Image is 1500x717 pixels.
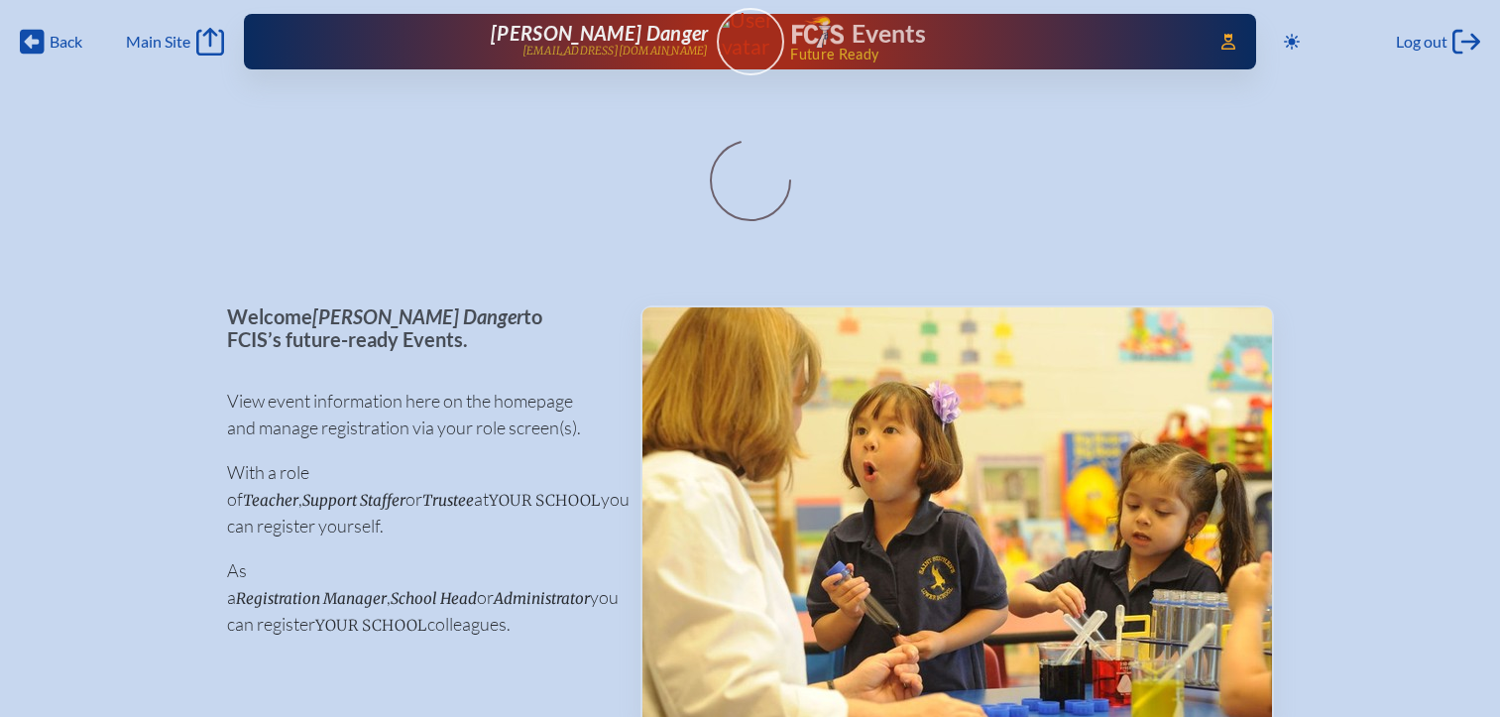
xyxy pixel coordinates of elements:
span: Teacher [243,491,298,510]
span: Back [50,32,82,52]
span: your school [489,491,601,510]
div: FCIS Events — Future ready [792,16,1194,61]
p: View event information here on the homepage and manage registration via your role screen(s). [227,388,609,441]
span: Log out [1396,32,1447,52]
span: Trustee [422,491,474,510]
p: With a role of , or at you can register yourself. [227,459,609,539]
img: User Avatar [708,7,792,60]
span: Support Staffer [302,491,405,510]
a: Main Site [126,28,223,56]
p: As a , or you can register colleagues. [227,557,609,638]
span: School Head [391,589,477,608]
span: your school [315,616,427,635]
span: Main Site [126,32,190,52]
p: [EMAIL_ADDRESS][DOMAIN_NAME] [522,45,709,58]
p: Welcome to FCIS’s future-ready Events. [227,305,609,350]
a: User Avatar [717,8,784,75]
span: Registration Manager [236,589,387,608]
span: Future Ready [790,48,1193,61]
span: [PERSON_NAME] Danger [312,304,523,328]
span: [PERSON_NAME] Danger [491,21,708,45]
span: Administrator [494,589,590,608]
a: [PERSON_NAME] Danger[EMAIL_ADDRESS][DOMAIN_NAME] [307,22,709,61]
